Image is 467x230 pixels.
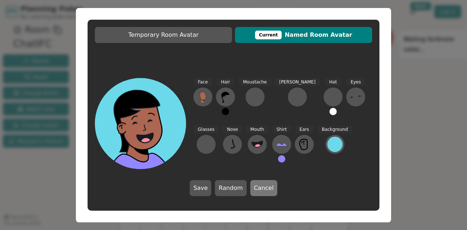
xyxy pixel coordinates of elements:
span: Mouth [246,125,269,134]
div: This avatar will be displayed in dedicated rooms [255,31,282,39]
span: Hat [325,78,341,86]
button: Temporary Room Avatar [95,27,232,43]
span: Glasses [193,125,219,134]
button: Save [190,180,211,196]
button: CurrentNamed Room Avatar [235,27,372,43]
button: Random [215,180,246,196]
span: Eyes [346,78,365,86]
span: Temporary Room Avatar [99,31,228,39]
span: Named Room Avatar [239,31,368,39]
span: Shirt [272,125,291,134]
span: Nose [223,125,242,134]
button: Cancel [250,180,277,196]
span: [PERSON_NAME] [275,78,320,86]
span: Ears [295,125,313,134]
span: Background [317,125,352,134]
span: Face [193,78,212,86]
span: Hair [217,78,235,86]
span: Moustache [239,78,271,86]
